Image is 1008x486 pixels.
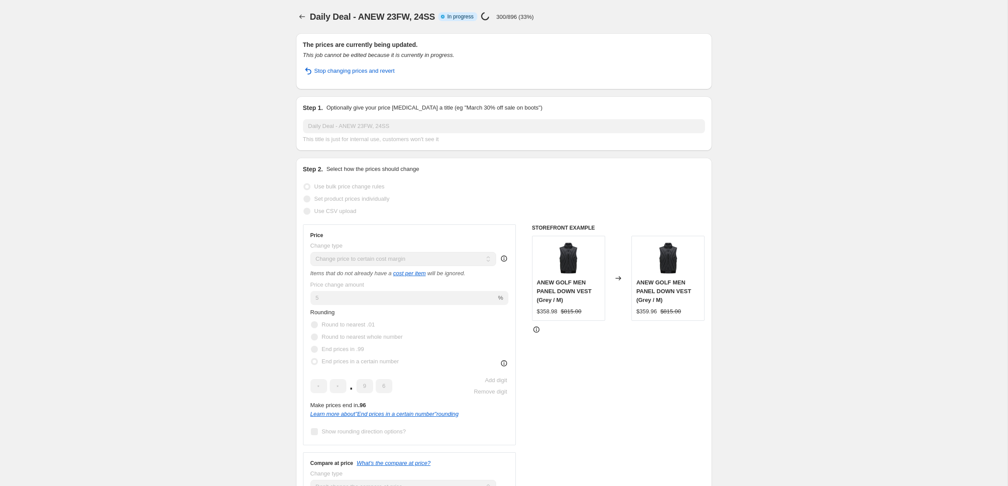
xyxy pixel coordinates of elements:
p: Optionally give your price [MEDICAL_DATA] a title (eg "March 30% off sale on boots") [326,103,542,112]
i: This job cannot be edited because it is currently in progress. [303,52,455,58]
span: Show rounding direction options? [322,428,406,435]
strike: $815.00 [660,307,681,316]
input: ﹡ [376,379,392,393]
span: Round to nearest whole number [322,333,403,340]
i: Items that do not already have a [310,270,392,277]
span: ANEW GOLF MEN PANEL DOWN VEST (Grey / M) [636,279,691,303]
h2: The prices are currently being updated. [303,40,705,49]
i: will be ignored. [427,270,465,277]
span: Use bulk price change rules [314,183,384,190]
button: Price change jobs [296,11,308,23]
span: Daily Deal - ANEW 23FW, 24SS [310,12,435,21]
strike: $815.00 [561,307,582,316]
input: ﹡ [310,379,327,393]
h3: Price [310,232,323,239]
h2: Step 2. [303,165,323,174]
span: Round to nearest .01 [322,321,375,328]
span: End prices in a certain number [322,358,399,365]
span: Use CSV upload [314,208,356,214]
a: Learn more about"End prices in a certain number"rounding [310,411,459,417]
h2: Step 1. [303,103,323,112]
img: ANEWGOLF2023FWMEN_SPANELDOWNVEST_1_80x.jpg [651,241,686,276]
span: Price change amount [310,281,364,288]
div: $358.98 [537,307,557,316]
p: Select how the prices should change [326,165,419,174]
button: Stop changing prices and revert [298,64,400,78]
span: In progress [447,13,473,20]
i: Learn more about " End prices in a certain number " rounding [310,411,459,417]
h3: Compare at price [310,460,353,467]
span: Rounding [310,309,335,316]
span: Change type [310,470,343,477]
span: This title is just for internal use, customers won't see it [303,136,439,142]
span: End prices in .99 [322,346,364,352]
h6: STOREFRONT EXAMPLE [532,224,705,231]
span: . [349,379,354,393]
a: cost per item [393,270,426,277]
span: ANEW GOLF MEN PANEL DOWN VEST (Grey / M) [537,279,592,303]
input: ﹡ [330,379,346,393]
span: Set product prices individually [314,195,390,202]
p: 300/896 (33%) [497,14,534,20]
div: help [500,254,508,263]
button: What's the compare at price? [357,460,431,466]
span: Stop changing prices and revert [314,67,395,75]
input: 30% off holiday sale [303,119,705,133]
span: Make prices end in [310,402,366,408]
span: Change type [310,242,343,249]
span: % [498,294,503,301]
b: .96 [358,402,366,408]
input: 50 [310,291,497,305]
div: $359.96 [636,307,657,316]
input: ﹡ [356,379,373,393]
img: ANEWGOLF2023FWMEN_SPANELDOWNVEST_1_80x.jpg [551,241,586,276]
